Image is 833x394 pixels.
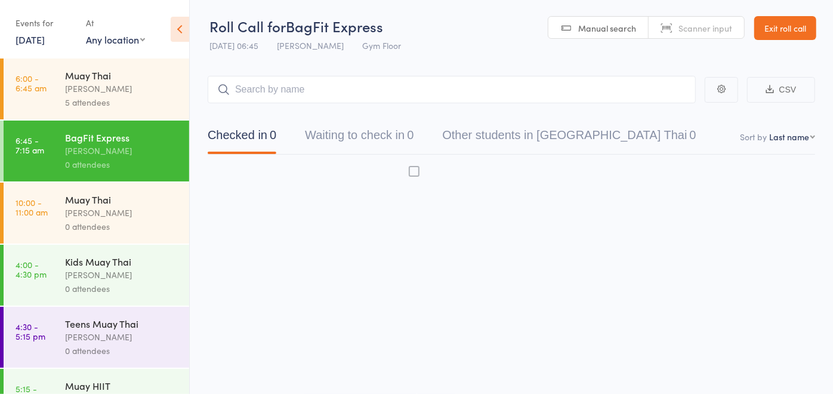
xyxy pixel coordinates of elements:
div: [PERSON_NAME] [65,268,179,282]
div: Any location [86,33,145,46]
a: Exit roll call [754,16,816,40]
span: BagFit Express [286,16,383,36]
div: Muay HIIT [65,379,179,392]
div: 0 attendees [65,344,179,358]
button: CSV [747,77,815,103]
button: Checked in0 [208,122,276,154]
div: Kids Muay Thai [65,255,179,268]
span: Scanner input [678,22,732,34]
a: 6:00 -6:45 amMuay Thai[PERSON_NAME]5 attendees [4,59,189,119]
div: Last name [769,131,809,143]
time: 10:00 - 11:00 am [16,198,48,217]
a: 10:00 -11:00 amMuay Thai[PERSON_NAME]0 attendees [4,183,189,244]
div: BagFit Express [65,131,179,144]
time: 4:30 - 5:15 pm [16,322,45,341]
div: [PERSON_NAME] [65,144,179,158]
input: Search by name [208,76,696,103]
div: 0 [690,128,696,141]
div: [PERSON_NAME] [65,82,179,96]
button: Waiting to check in0 [305,122,414,154]
div: 5 attendees [65,96,179,109]
div: 0 attendees [65,158,179,171]
a: [DATE] [16,33,45,46]
div: Muay Thai [65,193,179,206]
a: 6:45 -7:15 amBagFit Express[PERSON_NAME]0 attendees [4,121,189,181]
a: 4:00 -4:30 pmKids Muay Thai[PERSON_NAME]0 attendees [4,245,189,306]
div: Teens Muay Thai [65,317,179,330]
span: Roll Call for [209,16,286,36]
time: 6:45 - 7:15 am [16,136,44,155]
time: 6:00 - 6:45 am [16,73,47,93]
div: 0 attendees [65,282,179,295]
button: Other students in [GEOGRAPHIC_DATA] Thai0 [442,122,696,154]
span: Manual search [578,22,636,34]
span: [DATE] 06:45 [209,39,258,51]
span: [PERSON_NAME] [277,39,344,51]
div: [PERSON_NAME] [65,206,179,220]
span: Gym Floor [362,39,401,51]
div: [PERSON_NAME] [65,330,179,344]
div: At [86,13,145,33]
label: Sort by [740,131,767,143]
div: 0 [407,128,414,141]
a: 4:30 -5:15 pmTeens Muay Thai[PERSON_NAME]0 attendees [4,307,189,368]
div: 0 attendees [65,220,179,233]
div: Events for [16,13,74,33]
div: 0 [270,128,276,141]
time: 4:00 - 4:30 pm [16,260,47,279]
div: Muay Thai [65,69,179,82]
